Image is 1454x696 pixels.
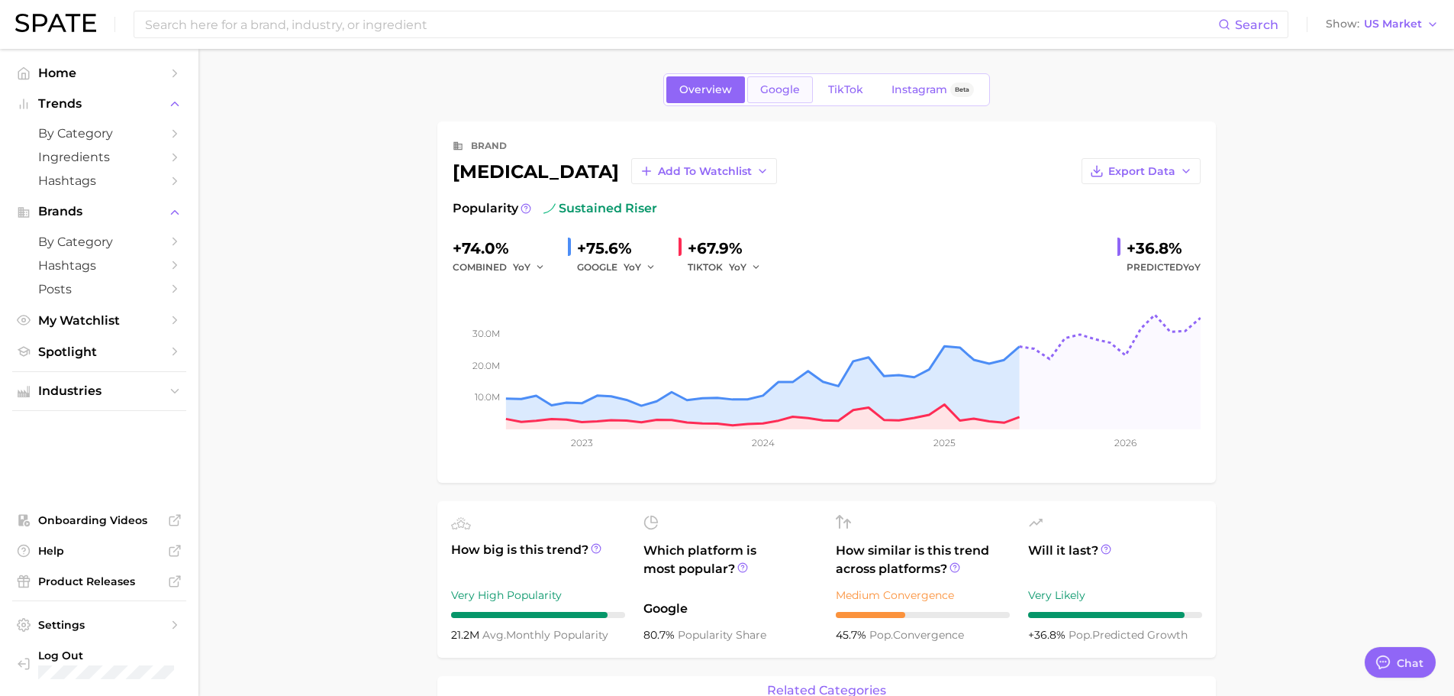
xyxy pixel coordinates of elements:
button: ShowUS Market [1322,15,1443,34]
div: [MEDICAL_DATA] [453,158,777,184]
span: YoY [624,261,641,274]
span: Hashtags [38,173,160,188]
button: Industries [12,380,186,403]
span: YoY [513,261,530,274]
a: My Watchlist [12,309,186,332]
div: 4 / 10 [836,612,1010,618]
a: Hashtags [12,254,186,277]
div: Medium Convergence [836,586,1010,604]
div: Very Likely [1028,586,1202,604]
a: Spotlight [12,340,186,364]
tspan: 2024 [751,437,774,448]
a: by Category [12,230,186,254]
div: +67.9% [688,236,772,261]
span: sustained riser [543,199,657,218]
abbr: popularity index [869,628,893,642]
a: Overview [666,76,745,103]
input: Search here for a brand, industry, or ingredient [143,11,1218,37]
span: US Market [1364,20,1422,28]
span: Export Data [1108,165,1175,178]
span: Popularity [453,199,518,218]
a: InstagramBeta [879,76,987,103]
span: 21.2m [451,628,482,642]
button: Brands [12,200,186,223]
span: My Watchlist [38,313,160,328]
span: Posts [38,282,160,296]
div: brand [471,137,507,155]
span: Help [38,544,160,558]
span: Ingredients [38,150,160,164]
span: Home [38,66,160,80]
span: monthly popularity [482,628,608,642]
span: predicted growth [1069,628,1188,642]
abbr: popularity index [1069,628,1092,642]
span: popularity share [678,628,766,642]
span: YoY [1183,261,1201,273]
button: YoY [513,258,546,277]
span: Brands [38,205,160,219]
span: Overview [679,83,732,96]
span: Predicted [1127,258,1201,277]
tspan: 2025 [933,437,956,448]
span: Settings [38,618,160,632]
abbr: average [482,628,506,642]
a: TikTok [815,76,876,103]
span: Onboarding Videos [38,513,160,527]
img: SPATE [15,14,96,32]
span: Search [1235,18,1278,32]
span: 80.7% [643,628,678,642]
span: 45.7% [836,628,869,642]
button: Add to Watchlist [631,158,777,184]
div: GOOGLE [577,258,666,277]
span: Which platform is most popular? [643,542,817,592]
a: Home [12,61,186,85]
div: +75.6% [577,236,666,261]
button: YoY [624,258,656,277]
span: Instagram [891,83,947,96]
span: Add to Watchlist [658,165,752,178]
div: 9 / 10 [1028,612,1202,618]
div: +36.8% [1127,236,1201,261]
span: Beta [955,83,969,96]
span: Product Releases [38,575,160,588]
span: How similar is this trend across platforms? [836,542,1010,578]
button: Export Data [1082,158,1201,184]
span: +36.8% [1028,628,1069,642]
span: by Category [38,235,160,249]
span: Google [760,83,800,96]
tspan: 2026 [1114,437,1136,448]
img: sustained riser [543,202,556,215]
button: Trends [12,92,186,115]
span: Google [643,600,817,618]
span: Industries [38,384,160,398]
span: Trends [38,97,160,111]
tspan: 2023 [570,437,592,448]
div: TIKTOK [688,258,772,277]
a: Settings [12,613,186,636]
span: TikTok [828,83,863,96]
button: YoY [729,258,762,277]
span: YoY [729,261,746,274]
a: Google [747,76,813,103]
span: by Category [38,126,160,141]
div: Very High Popularity [451,586,625,604]
div: +74.0% [453,236,556,261]
a: Log out. Currently logged in with e-mail dana.cohen@emersongroup.com. [12,644,186,684]
span: Log Out [38,649,218,662]
div: combined [453,258,556,277]
span: Spotlight [38,345,160,359]
a: Posts [12,277,186,301]
span: How big is this trend? [451,541,625,578]
span: Will it last? [1028,542,1202,578]
span: Show [1326,20,1359,28]
a: Hashtags [12,169,186,193]
a: Help [12,539,186,562]
span: convergence [869,628,964,642]
span: Hashtags [38,258,160,273]
a: Ingredients [12,145,186,169]
div: 9 / 10 [451,612,625,618]
a: by Category [12,121,186,145]
a: Onboarding Videos [12,509,186,532]
a: Product Releases [12,570,186,593]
